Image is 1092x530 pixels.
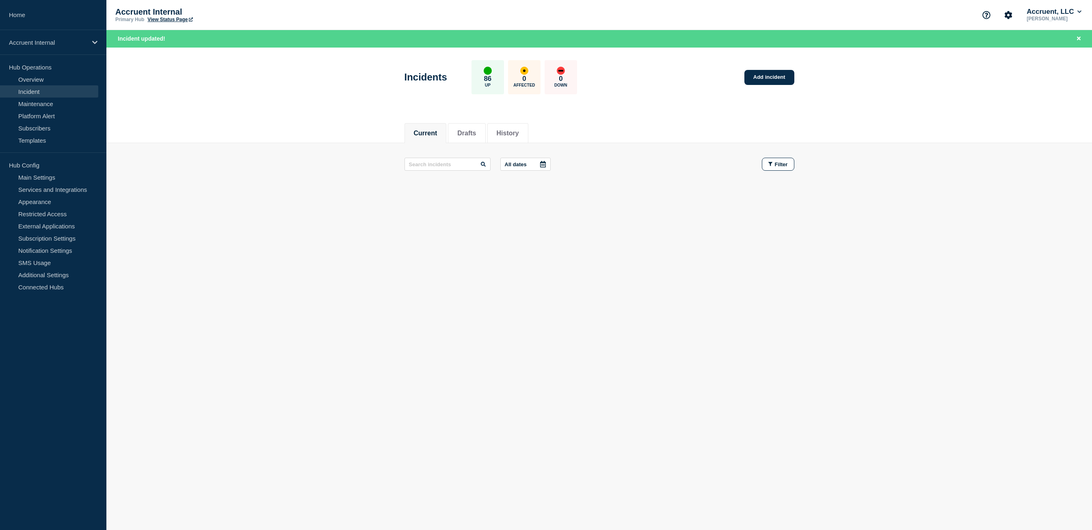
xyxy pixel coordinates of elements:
[522,75,526,83] p: 0
[762,158,794,171] button: Filter
[505,161,527,167] p: All dates
[1025,16,1083,22] p: [PERSON_NAME]
[978,7,995,24] button: Support
[115,17,144,22] p: Primary Hub
[775,161,788,167] span: Filter
[559,75,562,83] p: 0
[1074,34,1084,43] button: Close banner
[404,158,491,171] input: Search incidents
[115,7,278,17] p: Accruent Internal
[404,72,447,83] h1: Incidents
[485,83,491,87] p: Up
[484,75,491,83] p: 86
[744,70,794,85] a: Add incident
[557,67,565,75] div: down
[118,35,165,42] span: Incident updated!
[497,130,519,137] button: History
[500,158,551,171] button: All dates
[1025,8,1083,16] button: Accruent, LLC
[414,130,437,137] button: Current
[457,130,476,137] button: Drafts
[484,67,492,75] div: up
[147,17,192,22] a: View Status Page
[554,83,567,87] p: Down
[1000,7,1017,24] button: Account settings
[513,83,535,87] p: Affected
[520,67,528,75] div: affected
[9,39,87,46] p: Accruent Internal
